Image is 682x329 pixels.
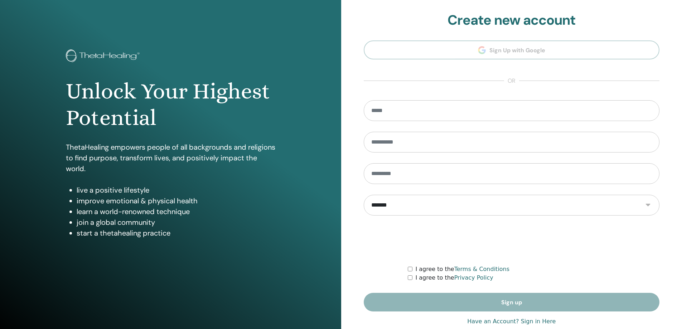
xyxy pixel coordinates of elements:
li: start a thetahealing practice [77,228,275,238]
li: live a positive lifestyle [77,185,275,195]
a: Have an Account? Sign in Here [467,317,556,326]
a: Privacy Policy [454,274,493,281]
iframe: reCAPTCHA [457,226,566,254]
a: Terms & Conditions [454,266,509,272]
li: learn a world-renowned technique [77,206,275,217]
h1: Unlock Your Highest Potential [66,78,275,131]
h2: Create new account [364,12,660,29]
label: I agree to the [415,274,493,282]
li: join a global community [77,217,275,228]
p: ThetaHealing empowers people of all backgrounds and religions to find purpose, transform lives, a... [66,142,275,174]
label: I agree to the [415,265,509,274]
li: improve emotional & physical health [77,195,275,206]
span: or [504,77,519,85]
